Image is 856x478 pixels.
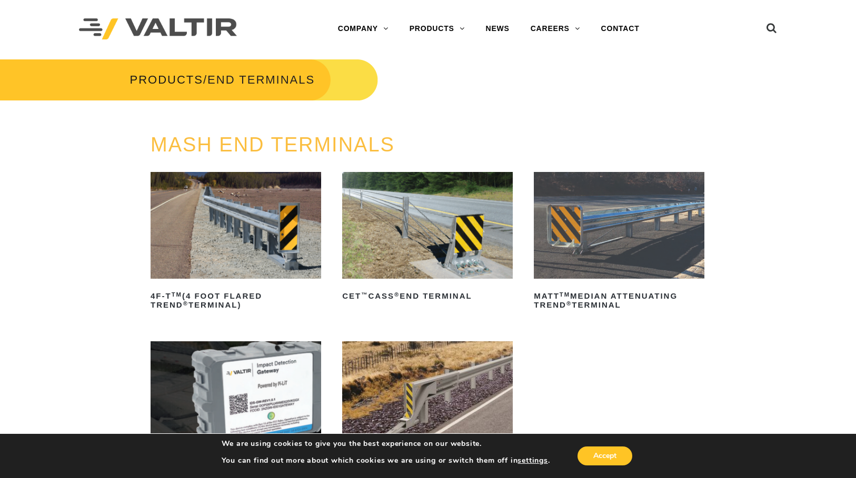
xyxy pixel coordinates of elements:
[475,18,520,39] a: NEWS
[172,291,182,298] sup: TM
[183,300,188,307] sup: ®
[151,134,395,156] a: MASH END TERMINALS
[560,291,570,298] sup: TM
[578,446,632,465] button: Accept
[342,288,513,305] h2: CET CASS End Terminal
[394,291,400,298] sup: ®
[327,18,399,39] a: COMPANY
[534,288,704,313] h2: MATT Median Attenuating TREND Terminal
[342,341,513,448] img: SoftStop System End Terminal
[399,18,475,39] a: PRODUCTS
[222,456,550,465] p: You can find out more about which cookies we are using or switch them off in .
[566,300,572,307] sup: ®
[207,73,315,86] span: END TERMINALS
[517,456,548,465] button: settings
[151,172,321,313] a: 4F-TTM(4 Foot Flared TREND®Terminal)
[342,341,513,474] a: SoftStop®System
[151,288,321,313] h2: 4F-T (4 Foot Flared TREND Terminal)
[130,73,203,86] a: PRODUCTS
[591,18,650,39] a: CONTACT
[79,18,237,40] img: Valtir
[520,18,591,39] a: CAREERS
[222,439,550,449] p: We are using cookies to give you the best experience on our website.
[534,172,704,313] a: MATTTMMedian Attenuating TREND®Terminal
[361,291,368,298] sup: ™
[342,172,513,304] a: CET™CASS®End Terminal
